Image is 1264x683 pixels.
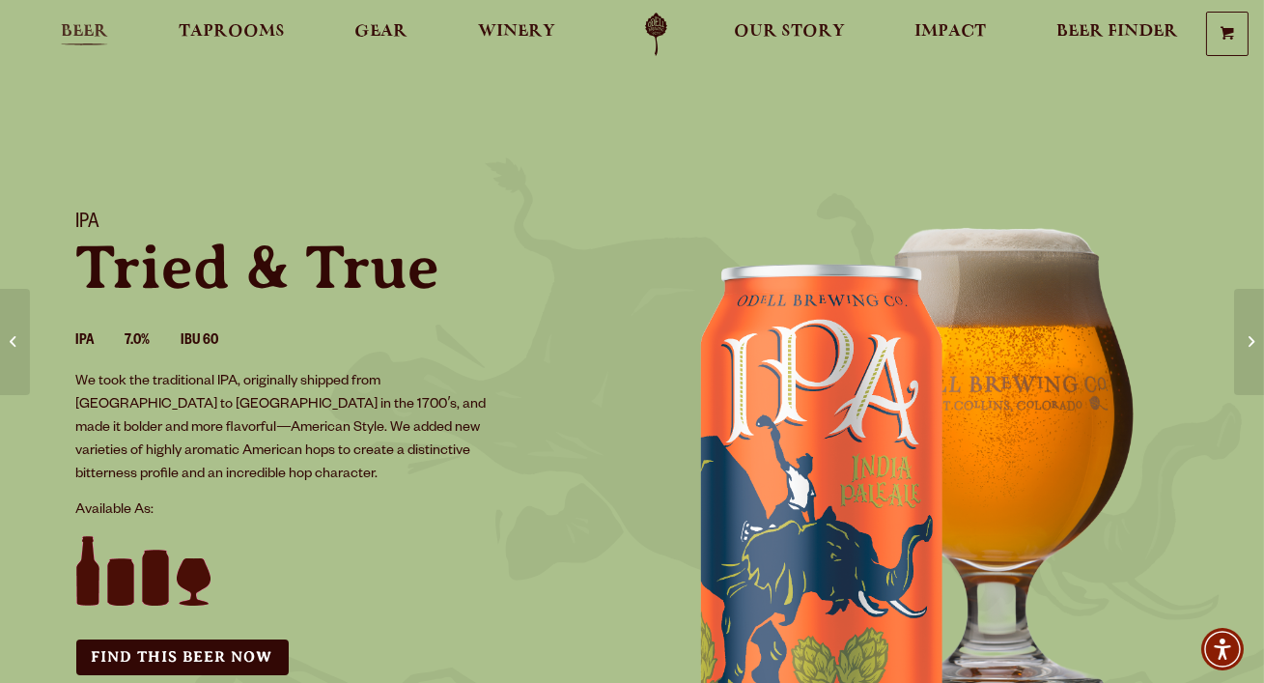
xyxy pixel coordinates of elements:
[126,329,182,355] li: 7.0%
[48,13,121,56] a: Beer
[620,13,692,56] a: Odell Home
[1201,628,1244,670] div: Accessibility Menu
[76,371,503,487] p: We took the traditional IPA, originally shipped from [GEOGRAPHIC_DATA] to [GEOGRAPHIC_DATA] in th...
[76,329,126,355] li: IPA
[478,24,555,40] span: Winery
[465,13,568,56] a: Winery
[179,24,285,40] span: Taprooms
[734,24,845,40] span: Our Story
[354,24,407,40] span: Gear
[61,24,108,40] span: Beer
[166,13,297,56] a: Taprooms
[76,237,609,299] p: Tried & True
[76,212,609,237] h1: IPA
[1044,13,1191,56] a: Beer Finder
[76,499,609,523] p: Available As:
[902,13,998,56] a: Impact
[182,329,250,355] li: IBU 60
[342,13,420,56] a: Gear
[721,13,857,56] a: Our Story
[914,24,986,40] span: Impact
[1056,24,1178,40] span: Beer Finder
[76,640,289,675] a: Find this Beer Now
